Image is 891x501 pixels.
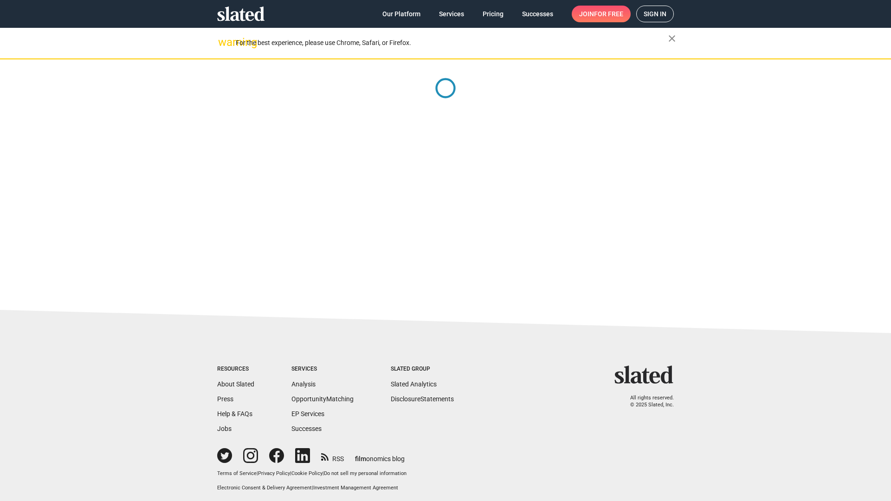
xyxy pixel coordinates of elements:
[321,449,344,463] a: RSS
[217,366,254,373] div: Resources
[644,6,666,22] span: Sign in
[217,395,233,403] a: Press
[236,37,668,49] div: For the best experience, please use Chrome, Safari, or Firefox.
[432,6,471,22] a: Services
[579,6,623,22] span: Join
[217,410,252,417] a: Help & FAQs
[515,6,561,22] a: Successes
[217,380,254,388] a: About Slated
[594,6,623,22] span: for free
[522,6,553,22] span: Successes
[572,6,631,22] a: Joinfor free
[323,470,324,476] span: |
[324,470,407,477] button: Do not sell my personal information
[291,425,322,432] a: Successes
[620,395,674,408] p: All rights reserved. © 2025 Slated, Inc.
[290,470,291,476] span: |
[391,380,437,388] a: Slated Analytics
[355,447,405,463] a: filmonomics blog
[382,6,420,22] span: Our Platform
[258,470,290,476] a: Privacy Policy
[391,395,454,403] a: DisclosureStatements
[291,380,316,388] a: Analysis
[217,470,257,476] a: Terms of Service
[291,395,354,403] a: OpportunityMatching
[439,6,464,22] span: Services
[291,410,324,417] a: EP Services
[291,366,354,373] div: Services
[375,6,428,22] a: Our Platform
[355,455,366,462] span: film
[257,470,258,476] span: |
[636,6,674,22] a: Sign in
[391,366,454,373] div: Slated Group
[313,485,398,491] a: Investment Management Agreement
[217,425,232,432] a: Jobs
[291,470,323,476] a: Cookie Policy
[312,485,313,491] span: |
[217,485,312,491] a: Electronic Consent & Delivery Agreement
[666,33,678,44] mat-icon: close
[475,6,511,22] a: Pricing
[483,6,504,22] span: Pricing
[218,37,229,48] mat-icon: warning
